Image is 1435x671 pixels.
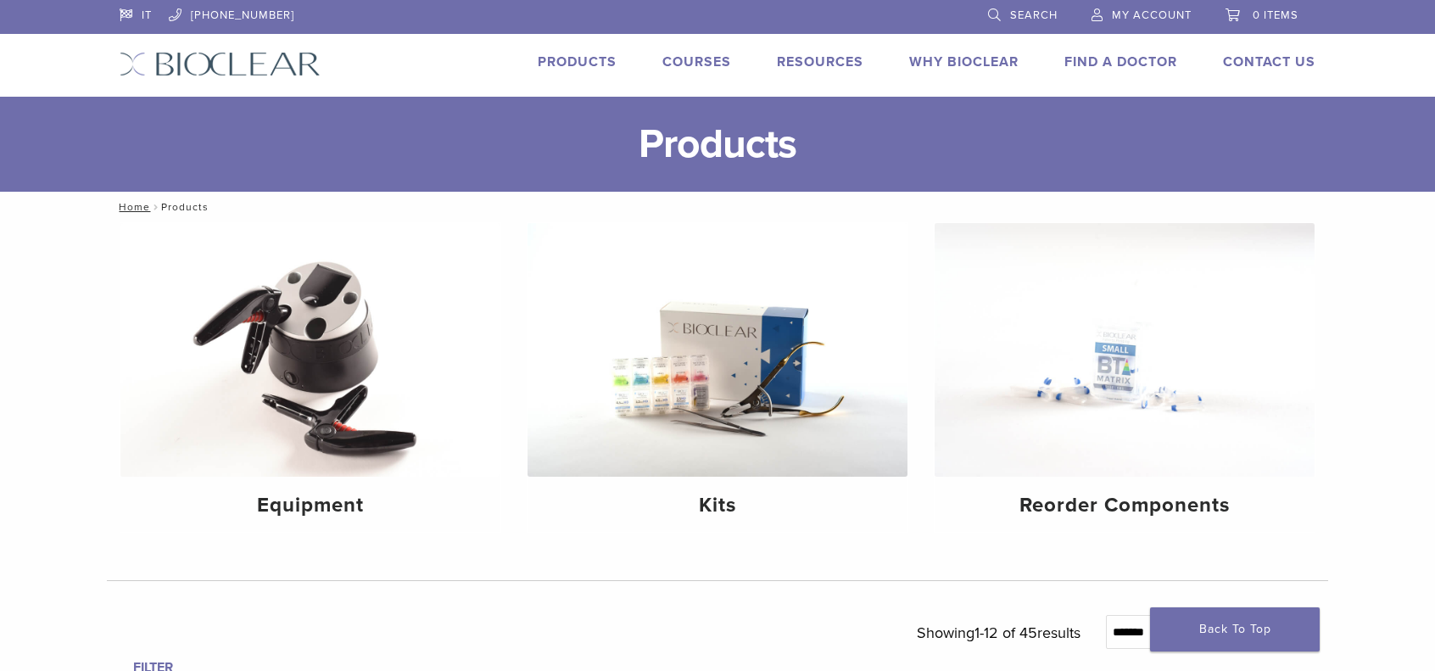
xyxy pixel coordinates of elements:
[1064,53,1177,70] a: Find A Doctor
[1150,607,1320,651] a: Back To Top
[114,201,150,213] a: Home
[777,53,863,70] a: Resources
[1223,53,1315,70] a: Contact Us
[528,223,907,477] img: Kits
[935,223,1315,477] img: Reorder Components
[134,490,487,521] h4: Equipment
[120,223,500,532] a: Equipment
[150,203,161,211] span: /
[948,490,1301,521] h4: Reorder Components
[120,52,321,76] img: Bioclear
[974,623,1037,642] span: 1-12 of 45
[541,490,894,521] h4: Kits
[107,192,1328,222] nav: Products
[662,53,731,70] a: Courses
[917,615,1080,651] p: Showing results
[1253,8,1298,22] span: 0 items
[538,53,617,70] a: Products
[909,53,1019,70] a: Why Bioclear
[120,223,500,477] img: Equipment
[935,223,1315,532] a: Reorder Components
[1112,8,1192,22] span: My Account
[528,223,907,532] a: Kits
[1010,8,1058,22] span: Search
